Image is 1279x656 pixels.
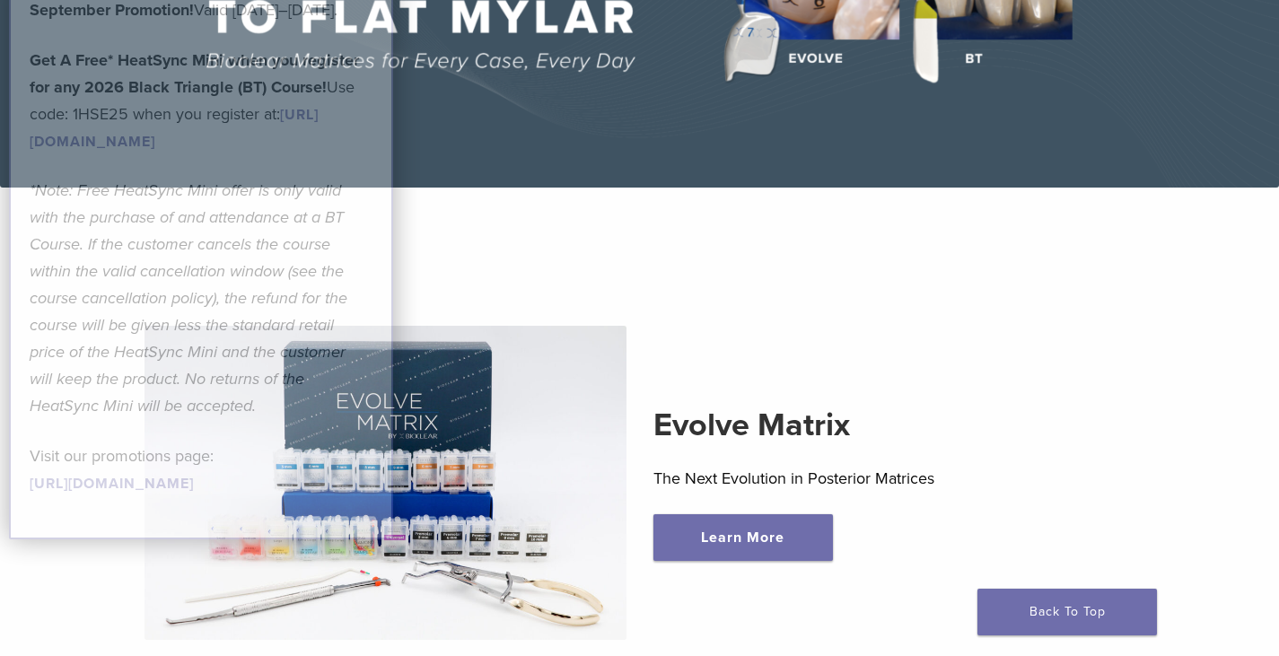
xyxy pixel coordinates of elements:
[30,475,194,493] a: [URL][DOMAIN_NAME]
[30,442,372,496] p: Visit our promotions page:
[653,465,1134,492] p: The Next Evolution in Posterior Matrices
[653,514,833,561] a: Learn More
[30,47,372,154] p: Use code: 1HSE25 when you register at:
[30,106,319,151] a: [URL][DOMAIN_NAME]
[30,180,347,415] em: *Note: Free HeatSync Mini offer is only valid with the purchase of and attendance at a BT Course....
[653,404,1134,447] h2: Evolve Matrix
[977,589,1157,635] a: Back To Top
[30,50,359,97] strong: Get A Free* HeatSync Mini when you register for any 2026 Black Triangle (BT) Course!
